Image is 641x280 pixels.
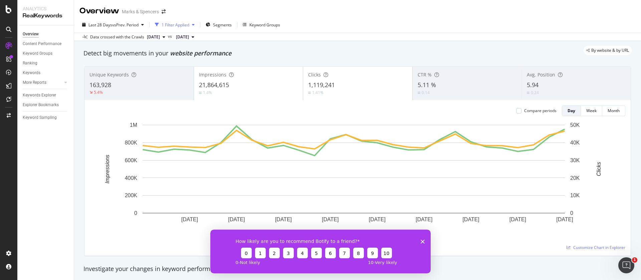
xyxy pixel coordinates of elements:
[23,101,69,108] a: Explorer Bookmarks
[570,193,580,198] text: 10K
[573,245,625,250] span: Customize Chart in Explorer
[79,19,147,30] button: Last 28 DaysvsPrev. Period
[556,217,573,222] text: [DATE]
[23,92,69,99] a: Keywords Explorer
[509,217,526,222] text: [DATE]
[176,34,189,40] span: 2025 Sep. 6th
[524,108,557,113] div: Compare periods
[23,50,69,57] a: Keyword Groups
[23,69,69,76] a: Keywords
[418,81,436,89] span: 5.11 %
[369,217,386,222] text: [DATE]
[23,79,46,86] div: More Reports
[173,33,197,41] button: [DATE]
[199,81,229,89] span: 21,864,615
[527,71,555,78] span: Avg. Position
[168,33,173,39] span: vs
[23,31,69,38] a: Overview
[94,89,103,95] div: 5.4%
[144,33,168,41] button: [DATE]
[308,71,321,78] span: Clicks
[562,105,581,116] button: Day
[240,19,283,30] button: Keyword Groups
[418,71,432,78] span: CTR %
[23,40,69,47] a: Content Performance
[199,92,202,94] img: Equal
[568,108,575,113] div: Day
[570,210,573,216] text: 0
[88,22,112,28] span: Last 28 Days
[531,90,539,95] div: 0.24
[527,92,529,94] img: Equal
[134,210,137,216] text: 0
[210,230,431,273] iframe: Survey from Botify
[570,122,580,128] text: 50K
[462,217,479,222] text: [DATE]
[322,217,339,222] text: [DATE]
[586,108,597,113] div: Week
[23,60,37,67] div: Ranking
[422,90,430,95] div: 0.14
[125,158,138,163] text: 600K
[125,193,138,198] text: 200K
[104,155,110,183] text: Impressions
[23,101,59,108] div: Explorer Bookmarks
[23,79,62,86] a: More Reports
[527,81,539,89] span: 5.94
[312,90,324,95] div: 1.41%
[418,92,420,94] img: Equal
[567,245,625,250] a: Customize Chart in Explorer
[584,46,632,55] div: legacy label
[152,19,197,30] button: 1 Filter Applied
[23,92,56,99] div: Keywords Explorer
[249,22,280,28] div: Keyword Groups
[308,92,311,94] img: Equal
[228,217,245,222] text: [DATE]
[147,34,160,40] span: 2025 Oct. 4th
[122,8,159,15] div: Marks & Spencers
[608,108,620,113] div: Month
[90,121,618,232] svg: A chart.
[79,5,119,17] div: Overview
[570,175,580,181] text: 20K
[23,69,40,76] div: Keywords
[130,122,137,128] text: 1M
[23,5,68,12] div: Analytics
[23,60,69,67] a: Ranking
[213,22,232,28] span: Segments
[602,105,625,116] button: Month
[308,81,335,89] span: 1,119,241
[23,31,39,38] div: Overview
[23,12,68,20] div: RealKeywords
[89,71,129,78] span: Unique Keywords
[23,114,57,121] div: Keyword Sampling
[162,9,166,14] div: arrow-right-arrow-left
[203,19,234,30] button: Segments
[632,257,637,263] span: 1
[125,175,138,181] text: 400K
[23,50,52,57] div: Keyword Groups
[89,81,111,89] span: 163,928
[596,162,602,176] text: Clicks
[162,22,189,28] div: 1 Filter Applied
[181,217,198,222] text: [DATE]
[23,114,69,121] a: Keyword Sampling
[618,257,634,273] iframe: Intercom live chat
[199,71,226,78] span: Impressions
[570,158,580,163] text: 30K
